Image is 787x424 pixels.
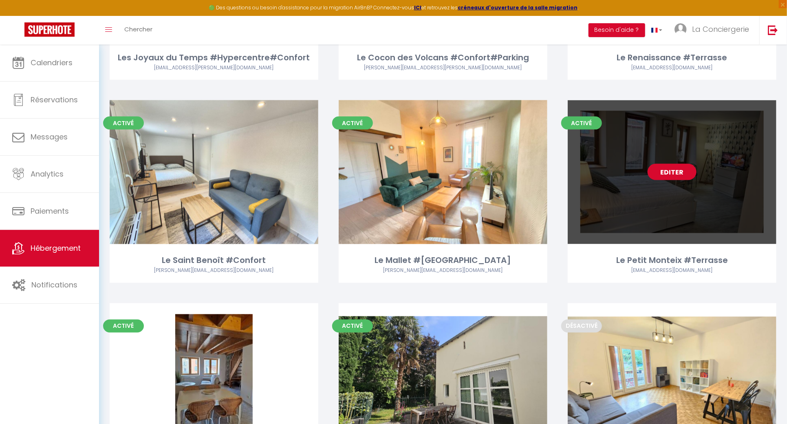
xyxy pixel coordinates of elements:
[110,267,318,275] div: Airbnb
[31,169,64,179] span: Analytics
[31,57,73,68] span: Calendriers
[752,387,781,418] iframe: Chat
[31,132,68,142] span: Messages
[339,51,547,64] div: Le Cocon des Volcans #Confort#Parking
[568,64,776,72] div: Airbnb
[110,64,318,72] div: Airbnb
[568,267,776,275] div: Airbnb
[332,117,373,130] span: Activé
[561,320,602,333] span: Désactivé
[339,254,547,267] div: Le Mallet #[GEOGRAPHIC_DATA]
[31,95,78,105] span: Réservations
[458,4,578,11] a: créneaux d'ouverture de la salle migration
[568,254,776,267] div: Le Petit Monteix #Terrasse
[31,280,77,290] span: Notifications
[768,25,778,35] img: logout
[414,4,421,11] a: ICI
[339,64,547,72] div: Airbnb
[103,320,144,333] span: Activé
[692,24,749,34] span: La Conciergerie
[332,320,373,333] span: Activé
[31,243,81,253] span: Hébergement
[118,16,159,44] a: Chercher
[648,164,697,180] a: Editer
[110,254,318,267] div: Le Saint Benoît #Confort
[568,51,776,64] div: Le Renaissance #Terrasse
[103,117,144,130] span: Activé
[7,3,31,28] button: Ouvrir le widget de chat LiveChat
[124,25,152,33] span: Chercher
[561,117,602,130] span: Activé
[24,22,75,37] img: Super Booking
[675,23,687,35] img: ...
[31,206,69,216] span: Paiements
[589,23,645,37] button: Besoin d'aide ?
[110,51,318,64] div: Les Joyaux du Temps #Hypercentre#Confort
[339,267,547,275] div: Airbnb
[668,16,759,44] a: ... La Conciergerie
